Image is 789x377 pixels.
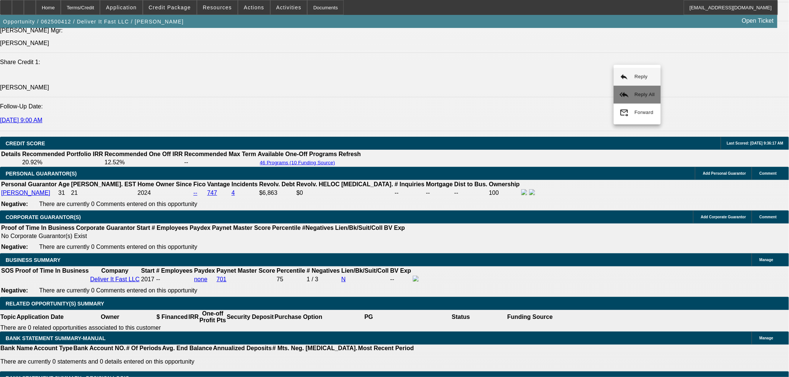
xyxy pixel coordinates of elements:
[1,151,21,158] th: Details
[213,345,272,352] th: Annualized Deposits
[15,267,89,275] th: Proof of Time In Business
[39,287,197,294] span: There are currently 0 Comments entered on this opportunity
[71,189,136,197] td: 21
[64,310,156,324] th: Owner
[342,267,389,274] b: Lien/Bk/Suit/Coll
[1,287,28,294] b: Negative:
[307,267,340,274] b: # Negatives
[194,181,206,187] b: Fico
[296,189,394,197] td: $0
[104,159,183,166] td: 12.52%
[149,4,191,10] span: Credit Package
[58,189,70,197] td: 31
[190,225,211,231] b: Paydex
[0,358,414,365] p: There are currently 0 statements and 0 details entered on this opportunity
[271,0,307,15] button: Activities
[1,181,57,187] b: Personal Guarantor
[620,90,629,99] mat-icon: reply_all
[1,224,75,232] th: Proof of Time In Business
[207,190,217,196] a: 747
[232,190,235,196] a: 4
[101,267,129,274] b: Company
[323,310,415,324] th: PG
[76,225,135,231] b: Corporate Guarantor
[212,225,271,231] b: Paynet Master Score
[390,267,411,274] b: BV Exp
[1,267,14,275] th: SOS
[156,267,193,274] b: # Employees
[39,201,197,207] span: There are currently 0 Comments entered on this opportunity
[426,181,453,187] b: Mortgage
[90,276,139,282] a: Deliver It Fast LLC
[194,276,208,282] a: none
[1,201,28,207] b: Negative:
[39,244,197,250] span: There are currently 0 Comments entered on this opportunity
[413,276,419,282] img: facebook-icon.png
[335,225,383,231] b: Lien/Bk/Suit/Coll
[244,4,264,10] span: Actions
[521,189,527,195] img: facebook-icon.png
[197,0,238,15] button: Resources
[22,159,103,166] td: 20.92%
[727,141,783,145] span: Last Scored: [DATE] 9:36:17 AM
[701,215,746,219] span: Add Corporate Guarantor
[307,276,340,283] div: 1 / 3
[100,0,142,15] button: Application
[6,301,104,307] span: RELATED OPPORTUNITY(S) SUMMARY
[276,4,302,10] span: Activities
[238,0,270,15] button: Actions
[258,159,337,166] button: 46 Programs (10 Funding Source)
[156,310,188,324] th: $ Financed
[73,345,126,352] th: Bank Account NO.
[302,225,334,231] b: #Negatives
[194,267,215,274] b: Paydex
[1,244,28,250] b: Negative:
[342,276,346,282] a: N
[296,181,393,187] b: Revolv. HELOC [MEDICAL_DATA].
[426,189,453,197] td: --
[16,310,64,324] th: Application Date
[203,4,232,10] span: Resources
[272,225,301,231] b: Percentile
[199,310,226,324] th: One-off Profit Pts
[620,72,629,81] mat-icon: reply
[22,151,103,158] th: Recommended Portfolio IRR
[1,232,408,240] td: No Corporate Guarantor(s) Exist
[277,276,305,283] div: 75
[6,140,45,146] span: CREDIT SCORE
[358,345,414,352] th: Most Recent Period
[529,189,535,195] img: linkedin-icon.png
[760,336,773,340] span: Manage
[488,189,520,197] td: 100
[635,92,655,97] span: Reply All
[138,190,151,196] span: 2024
[257,151,338,158] th: Available One-Off Programs
[507,310,553,324] th: Funding Source
[138,181,192,187] b: Home Owner Since
[760,258,773,262] span: Manage
[217,267,275,274] b: Paynet Master Score
[126,345,162,352] th: # Of Periods
[259,189,295,197] td: $6,863
[141,267,154,274] b: Start
[58,181,69,187] b: Age
[188,310,199,324] th: IRR
[394,189,425,197] td: --
[207,181,230,187] b: Vantage
[136,225,150,231] b: Start
[274,310,323,324] th: Purchase Option
[1,190,50,196] a: [PERSON_NAME]
[6,171,77,177] span: PERSONAL GUARANTOR(S)
[104,151,183,158] th: Recommended One Off IRR
[394,181,424,187] b: # Inquiries
[152,225,188,231] b: # Employees
[6,257,60,263] span: BUSINESS SUMMARY
[635,74,648,79] span: Reply
[6,335,106,341] span: BANK STATEMENT SUMMARY-MANUAL
[455,181,488,187] b: Dist to Bus.
[33,345,73,352] th: Account Type
[739,15,777,27] a: Open Ticket
[184,159,257,166] td: --
[217,276,227,282] a: 701
[141,275,155,283] td: 2017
